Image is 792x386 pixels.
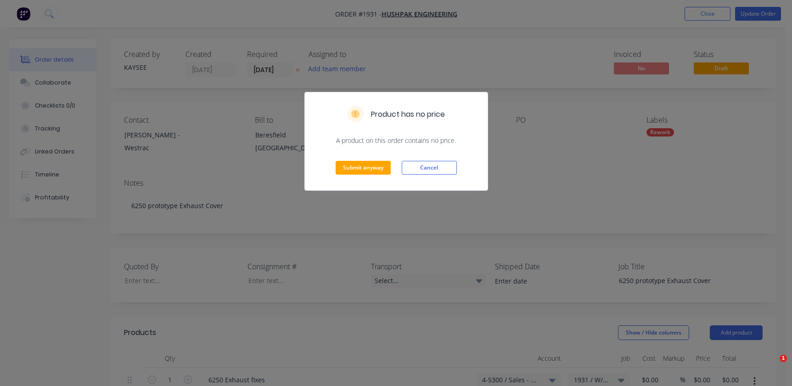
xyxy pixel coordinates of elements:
span: 1 [780,355,787,362]
iframe: Intercom live chat [761,355,783,377]
span: A product on this order contains no price. [316,136,477,145]
button: Cancel [402,161,457,175]
button: Submit anyway [336,161,391,175]
h5: Product has no price [371,109,445,120]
